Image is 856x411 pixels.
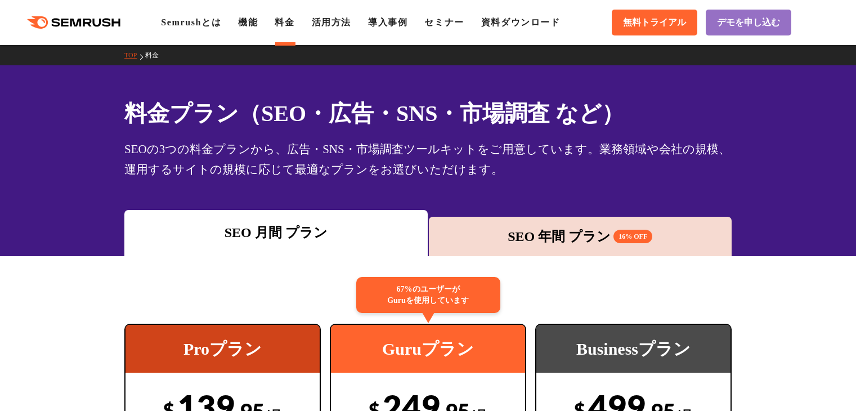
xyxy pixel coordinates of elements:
[145,51,167,59] a: 料金
[130,222,422,243] div: SEO 月間 プラン
[126,325,320,373] div: Proプラン
[368,17,407,27] a: 導入事例
[124,51,145,59] a: TOP
[238,17,258,27] a: 機能
[331,325,525,373] div: Guruプラン
[124,97,732,130] h1: 料金プラン（SEO・広告・SNS・市場調査 など）
[536,325,730,373] div: Businessプラン
[434,226,727,247] div: SEO 年間 プラン
[717,17,780,29] span: デモを申し込む
[356,277,500,313] div: 67%のユーザーが Guruを使用しています
[275,17,294,27] a: 料金
[124,139,732,180] div: SEOの3つの料金プランから、広告・SNS・市場調査ツールキットをご用意しています。業務領域や会社の規模、運用するサイトの規模に応じて最適なプランをお選びいただけます。
[612,10,697,35] a: 無料トライアル
[706,10,791,35] a: デモを申し込む
[161,17,221,27] a: Semrushとは
[481,17,561,27] a: 資料ダウンロード
[623,17,686,29] span: 無料トライアル
[424,17,464,27] a: セミナー
[613,230,652,243] span: 16% OFF
[312,17,351,27] a: 活用方法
